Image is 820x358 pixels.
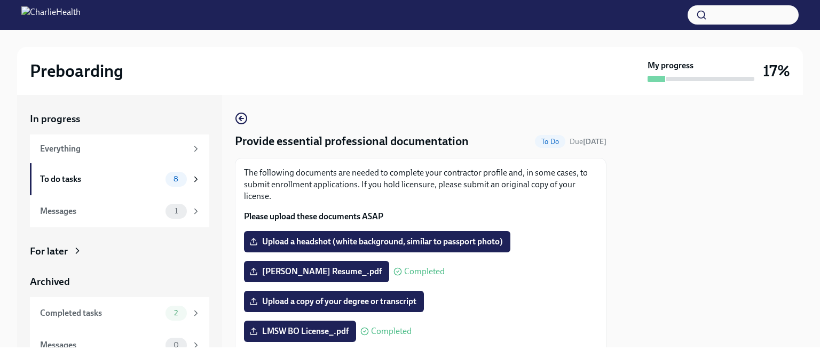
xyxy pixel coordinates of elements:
span: Completed [371,327,412,336]
label: Upload a copy of your degree or transcript [244,291,424,312]
div: Messages [40,205,161,217]
h2: Preboarding [30,60,123,82]
strong: My progress [648,60,693,71]
a: Everything [30,134,209,163]
span: Completed [404,267,445,276]
div: Everything [40,143,187,155]
img: CharlieHealth [21,6,81,23]
span: 8 [167,175,185,183]
span: LMSW BO License_.pdf [251,326,349,337]
a: Messages1 [30,195,209,227]
div: Completed tasks [40,307,161,319]
label: [PERSON_NAME] Resume_.pdf [244,261,389,282]
div: Messages [40,339,161,351]
a: For later [30,244,209,258]
h3: 17% [763,61,790,81]
span: 0 [167,341,185,349]
label: LMSW BO License_.pdf [244,321,356,342]
span: 2 [168,309,184,317]
a: In progress [30,112,209,126]
span: August 27th, 2025 09:00 [570,137,606,147]
span: Due [570,137,606,146]
div: To do tasks [40,173,161,185]
span: Upload a copy of your degree or transcript [251,296,416,307]
a: To do tasks8 [30,163,209,195]
a: Archived [30,275,209,289]
span: 1 [168,207,184,215]
h4: Provide essential professional documentation [235,133,469,149]
span: To Do [535,138,565,146]
div: For later [30,244,68,258]
strong: [DATE] [583,137,606,146]
span: Upload a headshot (white background, similar to passport photo) [251,236,503,247]
a: Completed tasks2 [30,297,209,329]
strong: Please upload these documents ASAP [244,211,383,221]
span: [PERSON_NAME] Resume_.pdf [251,266,382,277]
p: The following documents are needed to complete your contractor profile and, in some cases, to sub... [244,167,597,202]
label: Upload a headshot (white background, similar to passport photo) [244,231,510,252]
